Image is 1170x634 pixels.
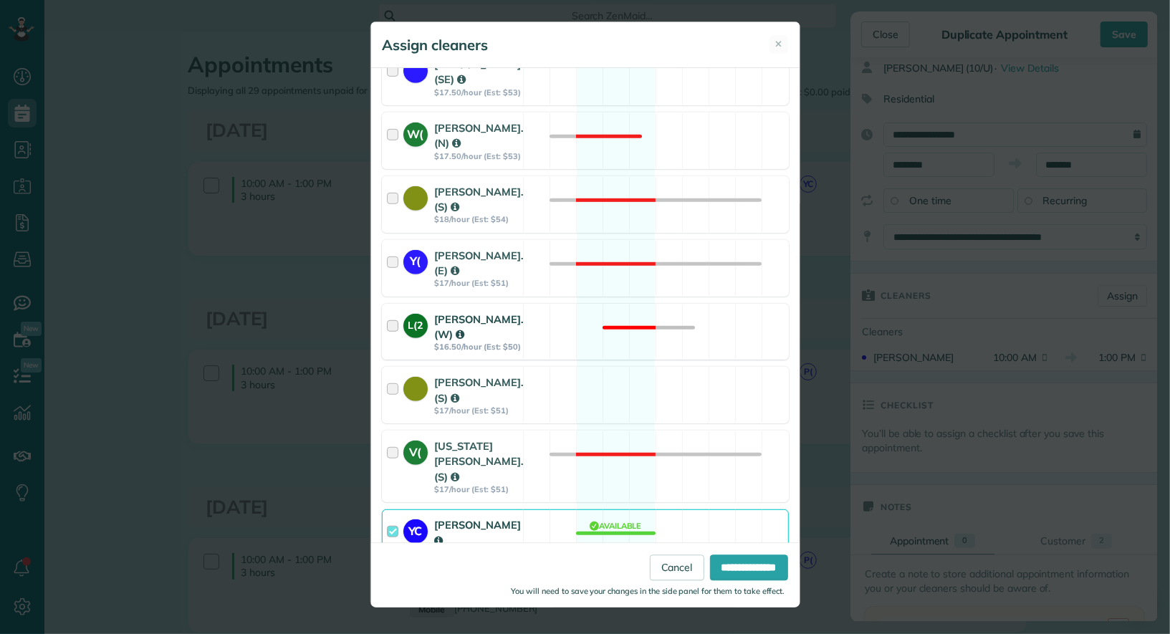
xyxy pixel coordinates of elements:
[435,214,524,224] strong: $18/hour (Est: $54)
[775,37,783,51] span: ✕
[403,314,428,333] strong: L(2
[435,87,524,97] strong: $17.50/hour (Est: $53)
[383,35,489,55] h5: Assign cleaners
[403,441,428,461] strong: V(
[435,121,524,150] strong: [PERSON_NAME]. (N)
[403,123,428,143] strong: W(
[403,519,428,539] strong: YC
[403,250,428,270] strong: Y(
[435,185,524,213] strong: [PERSON_NAME]. (S)
[650,554,704,580] a: Cancel
[435,151,524,161] strong: $17.50/hour (Est: $53)
[435,518,522,547] strong: [PERSON_NAME]
[435,278,524,288] strong: $17/hour (Est: $51)
[435,484,524,494] strong: $17/hour (Est: $51)
[435,439,524,484] strong: [US_STATE][PERSON_NAME]. (S)
[435,342,524,352] strong: $16.50/hour (Est: $50)
[435,405,524,416] strong: $17/hour (Est: $51)
[435,57,524,86] strong: [PERSON_NAME]. (SE)
[435,375,524,404] strong: [PERSON_NAME]. (S)
[435,312,524,341] strong: [PERSON_NAME]. (W)
[435,249,524,277] strong: [PERSON_NAME]. (E)
[512,586,785,596] small: You will need to save your changes in the side panel for them to take effect.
